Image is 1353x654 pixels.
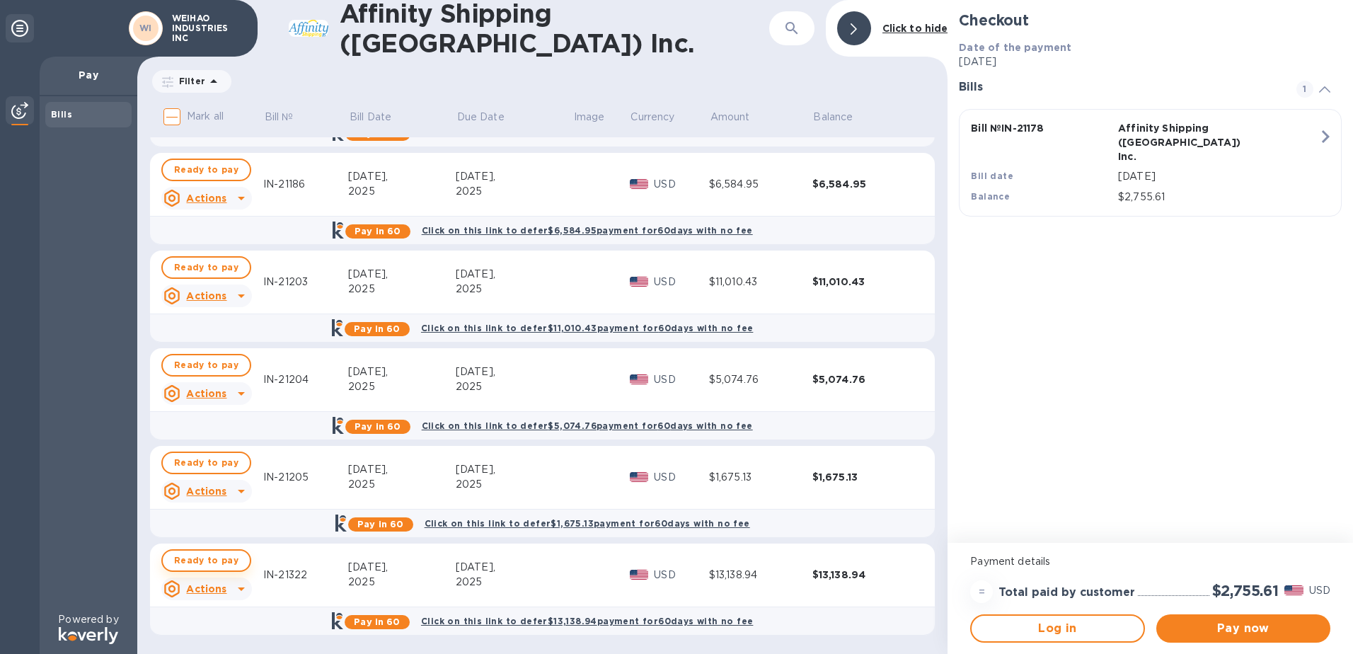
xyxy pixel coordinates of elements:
[348,462,456,477] div: [DATE],
[654,177,709,192] p: USD
[983,620,1132,637] span: Log in
[971,171,1013,181] b: Bill date
[422,225,753,236] b: Click on this link to defer $6,584.95 payment for 60 days with no fee
[1309,583,1330,598] p: USD
[813,110,871,125] span: Balance
[959,54,1342,69] p: [DATE]
[174,357,238,374] span: Ready to pay
[355,421,401,432] b: Pay in 60
[710,110,768,125] span: Amount
[630,179,649,189] img: USD
[959,81,1279,94] h3: Bills
[630,570,649,580] img: USD
[654,568,709,583] p: USD
[709,177,812,192] div: $6,584.95
[959,11,1342,29] h2: Checkout
[709,470,812,485] div: $1,675.13
[187,109,224,124] p: Mark all
[161,159,251,181] button: Ready to pay
[456,184,572,199] div: 2025
[422,420,753,431] b: Click on this link to defer $5,074.76 payment for 60 days with no fee
[971,121,1112,135] p: Bill № IN-21178
[357,519,403,529] b: Pay in 60
[1168,620,1319,637] span: Pay now
[1118,169,1318,184] p: [DATE]
[709,568,812,583] div: $13,138.94
[1284,585,1303,595] img: USD
[348,575,456,590] div: 2025
[348,379,456,394] div: 2025
[456,267,572,282] div: [DATE],
[457,110,523,125] span: Due Date
[263,275,348,289] div: IN-21203
[970,614,1144,643] button: Log in
[263,372,348,387] div: IN-21204
[812,275,916,289] div: $11,010.43
[186,193,226,204] u: Actions
[421,616,753,626] b: Click on this link to defer $13,138.94 payment for 60 days with no fee
[456,477,572,492] div: 2025
[186,583,226,595] u: Actions
[354,323,400,334] b: Pay in 60
[631,110,674,125] p: Currency
[422,127,753,138] b: Click on this link to defer $5,675.09 payment for 60 days with no fee
[51,109,72,120] b: Bills
[348,560,456,575] div: [DATE],
[265,110,294,125] p: Bill №
[813,110,853,125] p: Balance
[348,365,456,379] div: [DATE],
[263,470,348,485] div: IN-21205
[348,267,456,282] div: [DATE],
[425,518,750,529] b: Click on this link to defer $1,675.13 payment for 60 days with no fee
[630,472,649,482] img: USD
[959,109,1342,217] button: Bill №IN-21178Affinity Shipping ([GEOGRAPHIC_DATA]) Inc.Bill date[DATE]Balance$2,755.61
[812,372,916,386] div: $5,074.76
[970,580,993,603] div: =
[812,568,916,582] div: $13,138.94
[457,110,505,125] p: Due Date
[350,110,391,125] p: Bill Date
[172,13,243,43] p: WEIHAO INDUSTRIES INC
[456,379,572,394] div: 2025
[971,191,1010,202] b: Balance
[58,612,118,627] p: Powered by
[161,452,251,474] button: Ready to pay
[710,110,750,125] p: Amount
[51,68,126,82] p: Pay
[1156,614,1330,643] button: Pay now
[456,462,572,477] div: [DATE],
[174,454,238,471] span: Ready to pay
[1296,81,1313,98] span: 1
[654,275,709,289] p: USD
[456,365,572,379] div: [DATE],
[970,554,1330,569] p: Payment details
[1118,190,1318,205] p: $2,755.61
[812,177,916,191] div: $6,584.95
[174,161,238,178] span: Ready to pay
[709,275,812,289] div: $11,010.43
[348,169,456,184] div: [DATE],
[654,372,709,387] p: USD
[186,486,226,497] u: Actions
[350,110,410,125] span: Bill Date
[630,277,649,287] img: USD
[456,282,572,297] div: 2025
[59,627,118,644] img: Logo
[1118,121,1260,163] p: Affinity Shipping ([GEOGRAPHIC_DATA]) Inc.
[173,75,205,87] p: Filter
[174,259,238,276] span: Ready to pay
[654,470,709,485] p: USD
[186,388,226,399] u: Actions
[882,23,948,34] b: Click to hide
[421,323,753,333] b: Click on this link to defer $11,010.43 payment for 60 days with no fee
[174,552,238,569] span: Ready to pay
[265,110,312,125] span: Bill №
[574,110,605,125] p: Image
[139,23,152,33] b: WI
[161,256,251,279] button: Ready to pay
[456,560,572,575] div: [DATE],
[348,282,456,297] div: 2025
[812,470,916,484] div: $1,675.13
